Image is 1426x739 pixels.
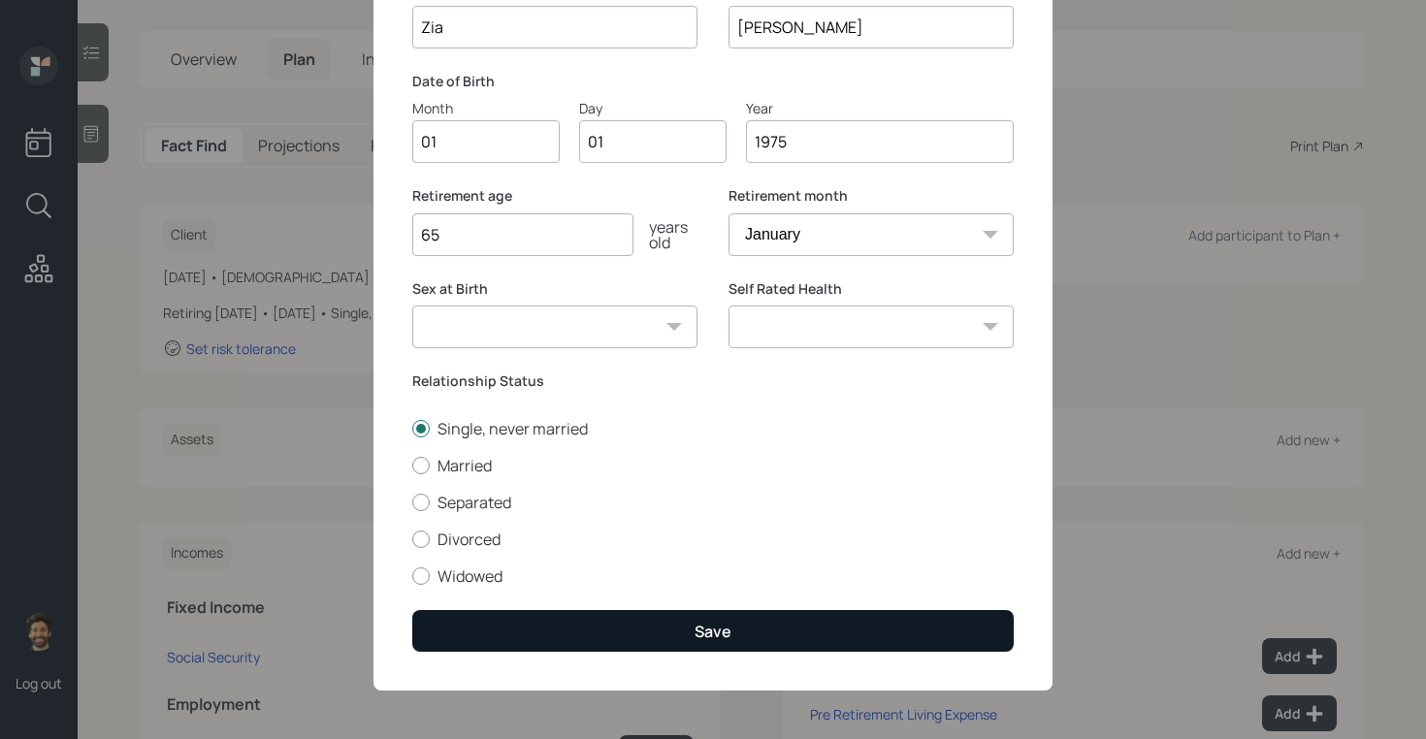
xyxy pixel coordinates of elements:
[412,98,560,118] div: Month
[579,98,727,118] div: Day
[695,621,731,642] div: Save
[746,120,1014,163] input: Year
[633,219,697,250] div: years old
[412,610,1014,652] button: Save
[412,120,560,163] input: Month
[729,279,1014,299] label: Self Rated Health
[412,418,1014,439] label: Single, never married
[412,72,1014,91] label: Date of Birth
[412,186,697,206] label: Retirement age
[412,455,1014,476] label: Married
[412,279,697,299] label: Sex at Birth
[412,565,1014,587] label: Widowed
[412,492,1014,513] label: Separated
[412,371,1014,391] label: Relationship Status
[746,98,1014,118] div: Year
[729,186,1014,206] label: Retirement month
[579,120,727,163] input: Day
[412,529,1014,550] label: Divorced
